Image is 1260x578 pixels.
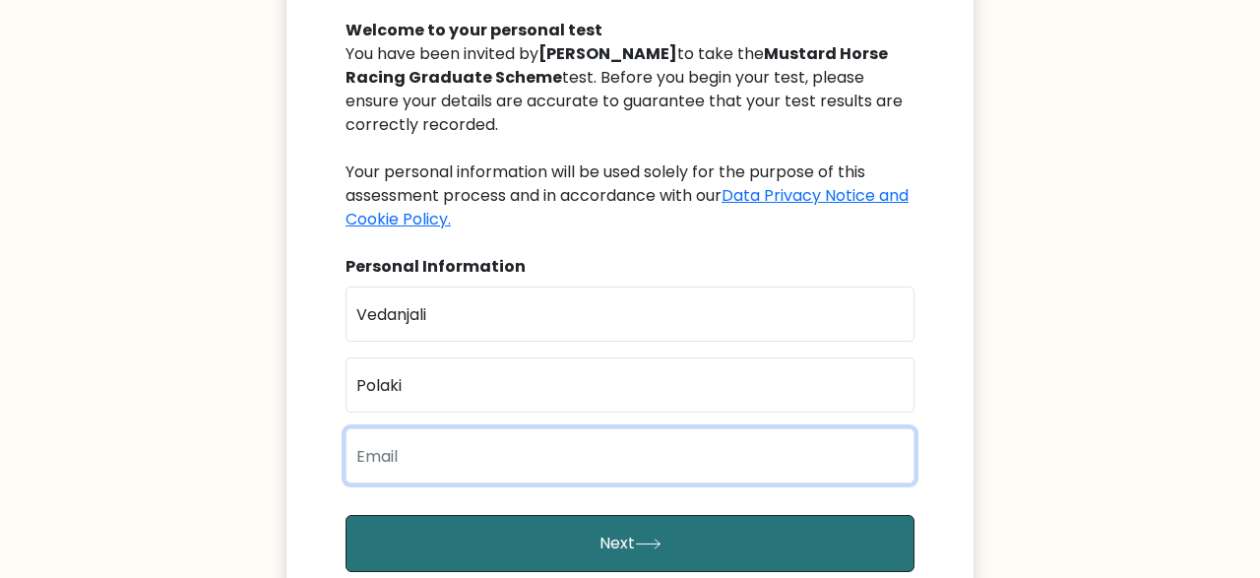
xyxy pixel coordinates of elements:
[346,19,914,42] div: Welcome to your personal test
[346,428,914,483] input: Email
[346,42,914,231] div: You have been invited by to take the test. Before you begin your test, please ensure your details...
[346,255,914,279] div: Personal Information
[346,357,914,413] input: Last name
[346,515,914,572] button: Next
[346,287,914,342] input: First name
[346,42,888,89] b: Mustard Horse Racing Graduate Scheme
[346,184,909,230] a: Data Privacy Notice and Cookie Policy.
[538,42,677,65] b: [PERSON_NAME]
